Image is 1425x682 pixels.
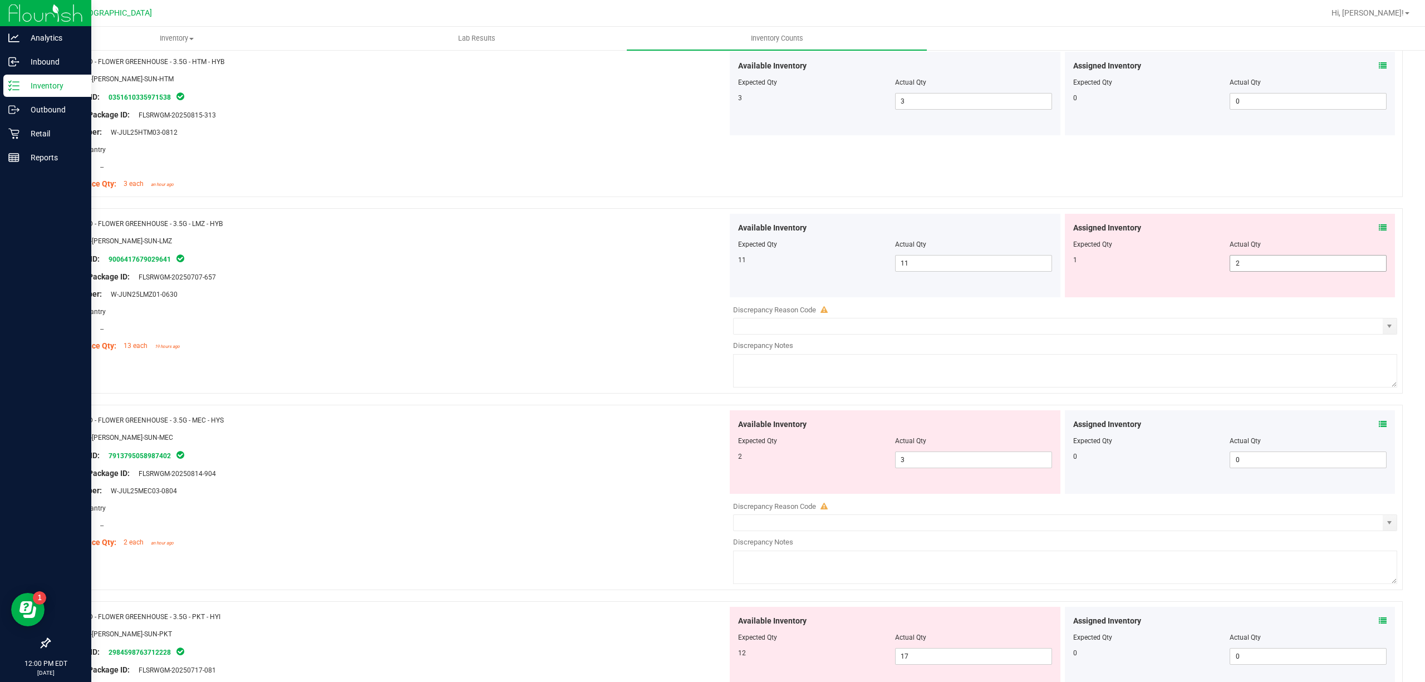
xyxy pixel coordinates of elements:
span: Assigned Inventory [1073,615,1141,627]
a: 9006417679029641 [109,256,171,263]
iframe: Resource center unread badge [33,591,46,605]
p: Inventory [19,79,86,92]
div: 0 [1073,648,1230,658]
a: Inventory [27,27,327,50]
span: Original Package ID: [58,665,130,674]
inline-svg: Retail [8,128,19,139]
div: Actual Qty [1230,77,1387,87]
p: Reports [19,151,86,164]
span: Available Inventory [738,419,807,430]
span: Pantry [80,308,106,316]
span: Expected Qty [738,634,777,641]
div: Actual Qty [1230,239,1387,249]
span: W-JUL25MEC03-0804 [105,487,177,495]
span: Assigned Inventory [1073,60,1141,72]
span: Actual Qty [895,437,926,445]
span: Actual Qty [895,241,926,248]
span: Inventory [27,33,326,43]
span: FD - FLOWER GREENHOUSE - 3.5G - MEC - HYS [85,416,224,424]
div: Expected Qty [1073,77,1230,87]
span: Pantry [80,146,106,154]
span: In Sync [175,646,185,657]
span: Actual Qty [895,78,926,86]
span: W-JUL25HTM03-0812 [105,129,178,136]
div: Expected Qty [1073,436,1230,446]
a: Lab Results [327,27,627,50]
span: -- [95,325,104,333]
span: Expected Qty [738,78,777,86]
p: 12:00 PM EDT [5,659,86,669]
span: FLSRWGM-20250815-313 [133,111,216,119]
input: 3 [896,452,1051,468]
span: FLO-[PERSON_NAME]-SUN-LMZ [78,237,172,245]
span: Available Inventory [738,60,807,72]
input: 3 [896,94,1051,109]
inline-svg: Inbound [8,56,19,67]
span: FLSRWGM-20250814-904 [133,470,216,478]
span: FLSRWGM-20250717-081 [133,666,216,674]
input: 0 [1230,94,1386,109]
span: 2 each [124,538,144,546]
input: 11 [896,256,1051,271]
span: Available Inventory [738,615,807,627]
span: 12 [738,649,746,657]
span: In Sync [175,91,185,102]
span: Original Package ID: [58,272,130,281]
span: select [1383,318,1397,334]
span: select [1383,515,1397,531]
span: FLSRWGM-20250707-657 [133,273,216,281]
span: 13 each [124,342,148,350]
span: Available Inventory [738,222,807,234]
div: Actual Qty [1230,436,1387,446]
span: FD - FLOWER GREENHOUSE - 3.5G - HTM - HYB [85,58,224,66]
div: 0 [1073,93,1230,103]
div: 0 [1073,452,1230,462]
input: 0 [1230,649,1386,664]
div: Expected Qty [1073,632,1230,642]
input: 0 [1230,452,1386,468]
span: In Sync [175,449,185,460]
span: FLO-[PERSON_NAME]-SUN-PKT [78,630,172,638]
span: 3 each [124,180,144,188]
span: Actual Qty [895,634,926,641]
span: Assigned Inventory [1073,419,1141,430]
span: an hour ago [151,541,174,546]
span: Original Package ID: [58,469,130,478]
div: Actual Qty [1230,632,1387,642]
span: Expected Qty [738,437,777,445]
input: 17 [896,649,1051,664]
span: Assigned Inventory [1073,222,1141,234]
span: In Sync [175,253,185,264]
span: Discrepancy Reason Code [733,306,816,314]
span: 11 [738,256,746,264]
span: Original Package ID: [58,110,130,119]
span: Discrepancy Reason Code [733,502,816,511]
span: Inventory Counts [736,33,818,43]
inline-svg: Reports [8,152,19,163]
p: Retail [19,127,86,140]
span: Expected Qty [738,241,777,248]
span: 19 hours ago [155,344,180,349]
a: 7913795058987402 [109,452,171,460]
iframe: Resource center [11,593,45,626]
p: Analytics [19,31,86,45]
span: W-JUN25LMZ01-0630 [105,291,178,298]
span: FLO-[PERSON_NAME]-SUN-MEC [78,434,173,441]
span: -- [95,522,104,529]
span: Pantry [80,504,106,512]
span: Lab Results [443,33,510,43]
p: Inbound [19,55,86,68]
div: Expected Qty [1073,239,1230,249]
span: FD - FLOWER GREENHOUSE - 3.5G - PKT - HYI [85,613,220,621]
span: Hi, [PERSON_NAME]! [1331,8,1404,17]
a: Inventory Counts [627,27,927,50]
span: FD - FLOWER GREENHOUSE - 3.5G - LMZ - HYB [85,220,223,228]
span: 2 [738,453,742,460]
div: Discrepancy Notes [733,340,1397,351]
inline-svg: Analytics [8,32,19,43]
span: -- [95,163,104,171]
span: 3 [738,94,742,102]
inline-svg: Inventory [8,80,19,91]
p: [DATE] [5,669,86,677]
inline-svg: Outbound [8,104,19,115]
